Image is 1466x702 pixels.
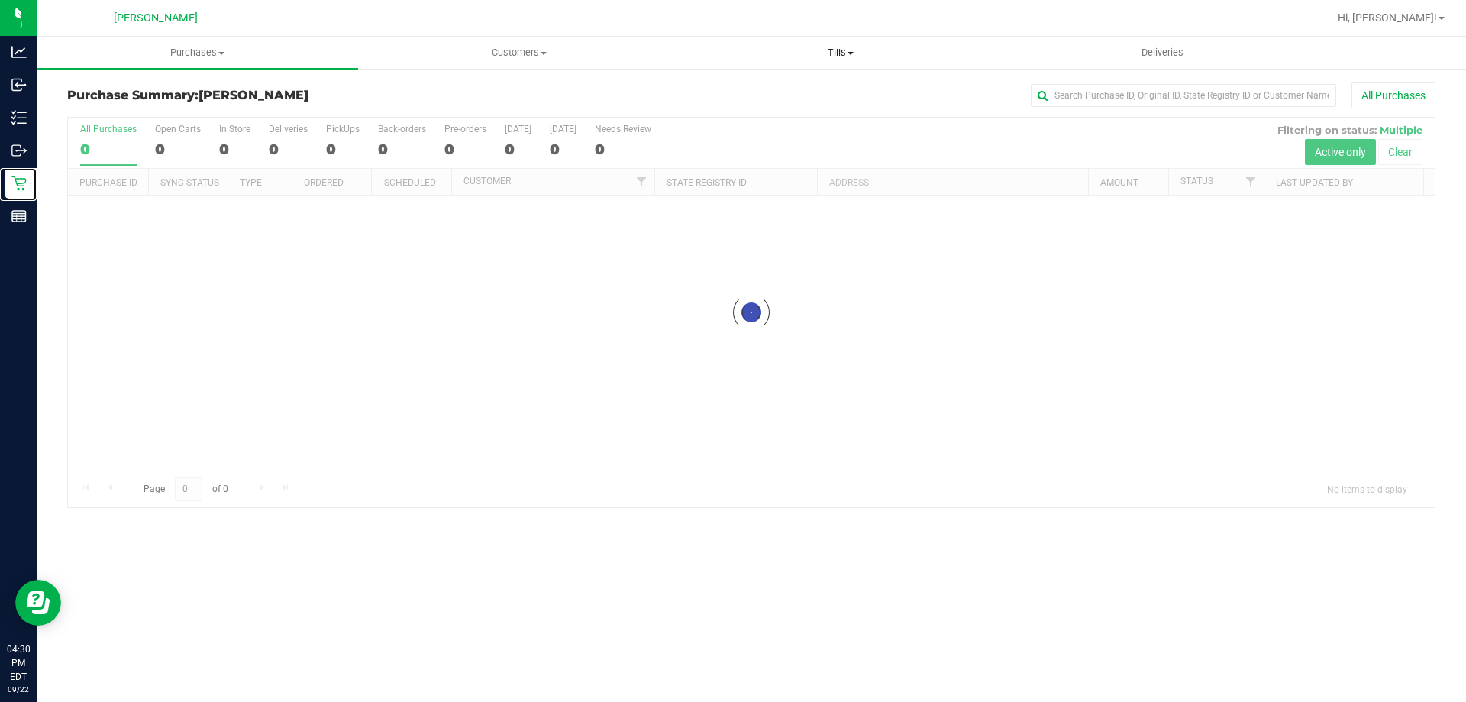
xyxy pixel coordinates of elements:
[11,209,27,224] inline-svg: Reports
[1031,84,1336,107] input: Search Purchase ID, Original ID, State Registry ID or Customer Name...
[358,37,680,69] a: Customers
[680,37,1001,69] a: Tills
[7,642,30,684] p: 04:30 PM EDT
[359,46,679,60] span: Customers
[199,88,308,102] span: [PERSON_NAME]
[15,580,61,626] iframe: Resource center
[680,46,1000,60] span: Tills
[11,44,27,60] inline-svg: Analytics
[37,46,358,60] span: Purchases
[1338,11,1437,24] span: Hi, [PERSON_NAME]!
[1002,37,1323,69] a: Deliveries
[7,684,30,695] p: 09/22
[1351,82,1435,108] button: All Purchases
[37,37,358,69] a: Purchases
[67,89,523,102] h3: Purchase Summary:
[114,11,198,24] span: [PERSON_NAME]
[1121,46,1204,60] span: Deliveries
[11,77,27,92] inline-svg: Inbound
[11,176,27,191] inline-svg: Retail
[11,143,27,158] inline-svg: Outbound
[11,110,27,125] inline-svg: Inventory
